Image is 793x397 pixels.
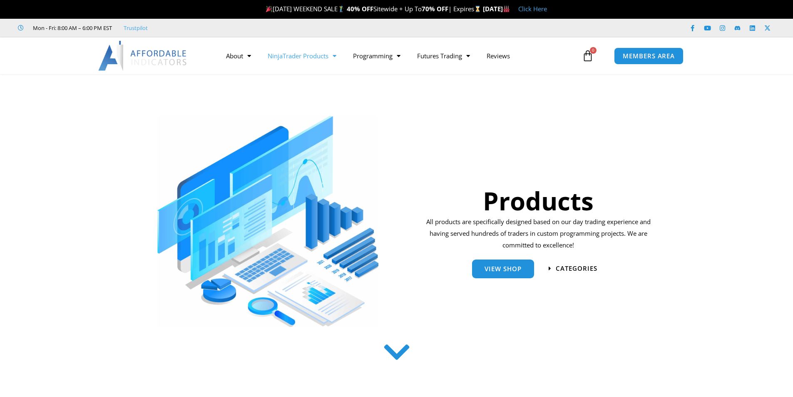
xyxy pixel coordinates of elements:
span: categories [556,265,597,272]
a: Click Here [518,5,547,13]
a: MEMBERS AREA [614,47,684,65]
img: 🎉 [266,6,272,12]
a: categories [549,265,597,272]
strong: 70% OFF [422,5,448,13]
span: MEMBERS AREA [623,53,675,59]
strong: [DATE] [483,5,510,13]
img: LogoAI | Affordable Indicators – NinjaTrader [98,41,188,71]
span: Mon - Fri: 8:00 AM – 6:00 PM EST [31,23,112,33]
img: 🏭 [503,6,510,12]
img: ProductsSection scaled | Affordable Indicators – NinjaTrader [157,116,378,327]
p: All products are specifically designed based on our day trading experience and having served hund... [423,216,654,251]
span: View Shop [485,266,522,272]
a: NinjaTrader Products [259,46,345,65]
nav: Menu [218,46,580,65]
img: ⌛ [475,6,481,12]
a: View Shop [472,260,534,278]
a: Trustpilot [124,23,148,33]
span: 0 [590,47,597,54]
h1: Products [423,183,654,218]
a: Programming [345,46,409,65]
a: Futures Trading [409,46,478,65]
a: 0 [569,44,606,68]
strong: 40% OFF [347,5,373,13]
span: [DATE] WEEKEND SALE Sitewide + Up To | Expires [264,5,482,13]
a: Reviews [478,46,518,65]
a: About [218,46,259,65]
img: 🏌️‍♂️ [338,6,344,12]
